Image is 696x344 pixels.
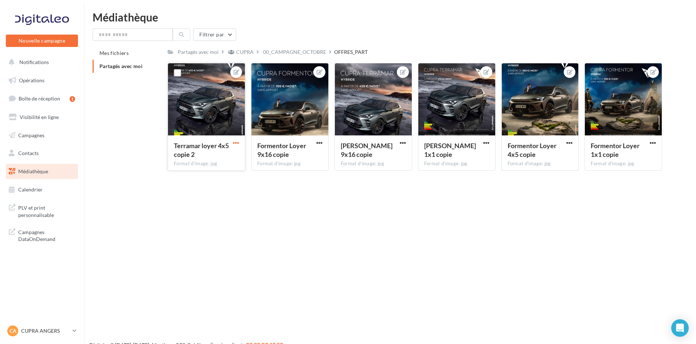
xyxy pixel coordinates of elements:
[6,35,78,47] button: Nouvelle campagne
[4,146,79,161] a: Contacts
[18,227,75,243] span: Campagnes DataOnDemand
[21,327,70,335] p: CUPRA ANGERS
[4,73,79,88] a: Opérations
[19,95,60,102] span: Boîte de réception
[671,319,689,337] div: Open Intercom Messenger
[334,48,368,56] div: OFFRES_PART
[4,110,79,125] a: Visibilité en ligne
[257,161,322,167] div: Format d'image: jpg
[20,114,59,120] span: Visibilité en ligne
[178,48,219,56] div: Partagés avec moi
[257,142,306,158] span: Formentor Loyer 9x16 copie
[4,164,79,179] a: Médiathèque
[341,161,406,167] div: Format d'image: jpg
[99,63,142,69] span: Partagés avec moi
[508,142,556,158] span: Formentor Loyer 4x5 copie
[193,28,236,41] button: Filtrer par
[424,142,476,158] span: Terramar Loyer 1x1 copie
[19,77,44,83] span: Opérations
[4,55,77,70] button: Notifications
[18,203,75,218] span: PLV et print personnalisable
[18,150,39,156] span: Contacts
[424,161,489,167] div: Format d'image: jpg
[93,12,687,23] div: Médiathèque
[236,48,254,56] div: CUPRA
[19,59,49,65] span: Notifications
[508,161,573,167] div: Format d'image: jpg
[341,142,392,158] span: Terramar Loyer 9x16 copie
[9,327,16,335] span: CA
[591,161,656,167] div: Format d'image: jpg
[99,50,129,56] span: Mes fichiers
[174,142,229,158] span: Terramar loyer 4x5 copie 2
[18,186,43,193] span: Calendrier
[18,132,44,138] span: Campagnes
[591,142,640,158] span: Formentor Loyer 1x1 copie
[4,200,79,221] a: PLV et print personnalisable
[70,96,75,102] div: 1
[4,182,79,197] a: Calendrier
[263,48,326,56] div: 00_CAMPAGNE_OCTOBRE
[4,128,79,143] a: Campagnes
[18,168,48,174] span: Médiathèque
[4,224,79,246] a: Campagnes DataOnDemand
[174,161,239,167] div: Format d'image: jpg
[4,91,79,106] a: Boîte de réception1
[6,324,78,338] a: CA CUPRA ANGERS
